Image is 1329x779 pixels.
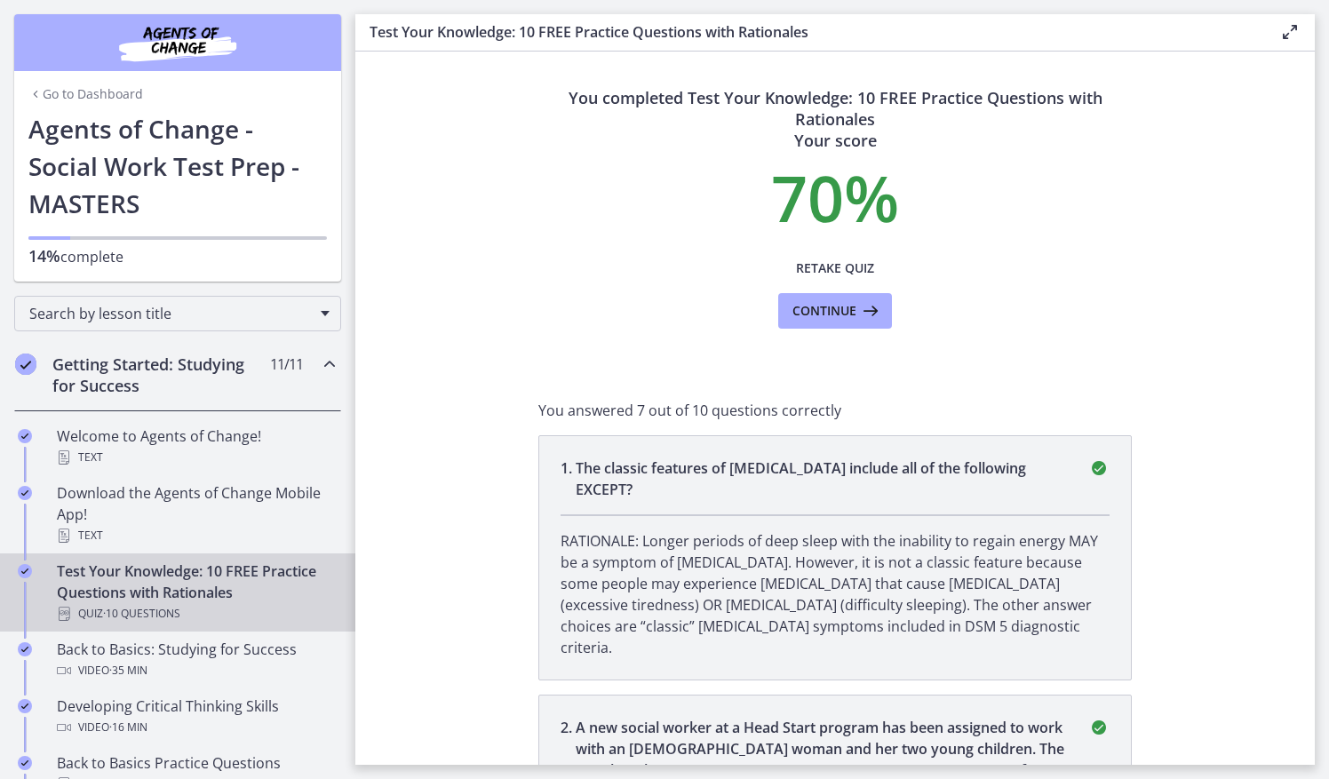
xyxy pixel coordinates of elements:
div: Search by lesson title [14,296,341,331]
i: correct [1088,717,1110,738]
p: 70 % [538,165,1132,229]
span: 11 / 11 [270,354,303,375]
h3: Test Your Knowledge: 10 FREE Practice Questions with Rationales [370,21,1251,43]
button: Continue [778,293,892,329]
div: Test Your Knowledge: 10 FREE Practice Questions with Rationales [57,560,334,624]
div: Welcome to Agents of Change! [57,425,334,468]
span: · 10 Questions [103,603,180,624]
span: · 16 min [109,717,147,738]
p: The classic features of [MEDICAL_DATA] include all of the following EXCEPT? [576,457,1067,500]
p: complete [28,245,327,267]
button: Retake Quiz [778,250,892,286]
div: Developing Critical Thinking Skills [57,696,334,738]
div: Quiz [57,603,334,624]
span: Continue [792,300,856,322]
span: 1 . [561,457,576,500]
span: · 35 min [109,660,147,681]
div: Video [57,660,334,681]
i: Completed [18,699,32,713]
div: Text [57,525,334,546]
img: Agents of Change Social Work Test Prep [71,21,284,64]
h2: Getting Started: Studying for Success [52,354,269,396]
div: Text [57,447,334,468]
i: Completed [15,354,36,375]
div: Video [57,717,334,738]
div: Back to Basics: Studying for Success [57,639,334,681]
i: Completed [18,486,32,500]
span: 14% [28,245,60,266]
div: Download the Agents of Change Mobile App! [57,482,334,546]
i: Completed [18,564,32,578]
i: Completed [18,756,32,770]
p: You answered 7 out of 10 questions correctly [538,400,1132,421]
h1: Agents of Change - Social Work Test Prep - MASTERS [28,110,327,222]
p: RATIONALE: Longer periods of deep sleep with the inability to regain energy MAY be a symptom of [... [561,530,1110,658]
h3: You completed Test Your Knowledge: 10 FREE Practice Questions with Rationales Your score [538,87,1132,151]
i: Completed [18,429,32,443]
span: Search by lesson title [29,304,312,323]
span: Retake Quiz [796,258,874,279]
a: Go to Dashboard [28,85,143,103]
i: correct [1088,457,1110,479]
i: Completed [18,642,32,656]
